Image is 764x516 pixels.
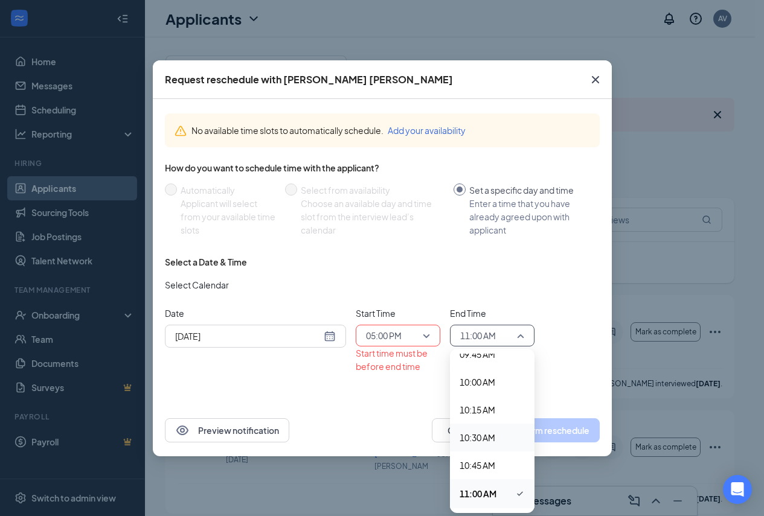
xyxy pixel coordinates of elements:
button: Confirm reschedule [499,418,600,442]
div: How do you want to schedule time with the applicant? [165,162,600,174]
svg: Cross [588,72,603,87]
div: Enter a time that you have already agreed upon with applicant [469,197,590,237]
div: Applicant will select from your available time slots [181,197,275,237]
div: Set a specific day and time [469,183,590,197]
div: Open Intercom Messenger [723,475,752,504]
span: 10:00 AM [460,375,495,389]
span: 10:30 AM [460,431,495,444]
span: 09:45 AM [460,348,495,361]
span: Select Calendar [165,278,229,291]
svg: Eye [175,423,190,438]
div: Select a Date & Time [165,256,247,268]
div: Select from availability [301,183,444,197]
span: 10:45 AM [460,459,495,472]
div: Automatically [181,183,275,197]
svg: Warning [175,125,187,137]
span: Date [165,307,346,320]
span: 11:00 AM [460,326,496,345]
span: 11:00 AM [460,487,496,500]
span: 10:15 AM [460,403,495,416]
span: End Time [450,307,534,320]
button: Close [579,60,612,99]
button: Add your availability [388,124,466,137]
button: EyePreview notification [165,418,289,442]
span: Start Time [356,307,440,320]
div: Start time must be before end time [356,346,440,373]
span: 05:00 PM [366,326,402,345]
button: Cancel [432,418,492,442]
input: Sep 17, 2025 [175,330,321,343]
svg: Checkmark [515,486,525,501]
div: No available time slots to automatically schedule. [191,124,590,137]
div: Choose an available day and time slot from the interview lead’s calendar [301,197,444,237]
div: Request reschedule with [PERSON_NAME] [PERSON_NAME] [165,73,453,86]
